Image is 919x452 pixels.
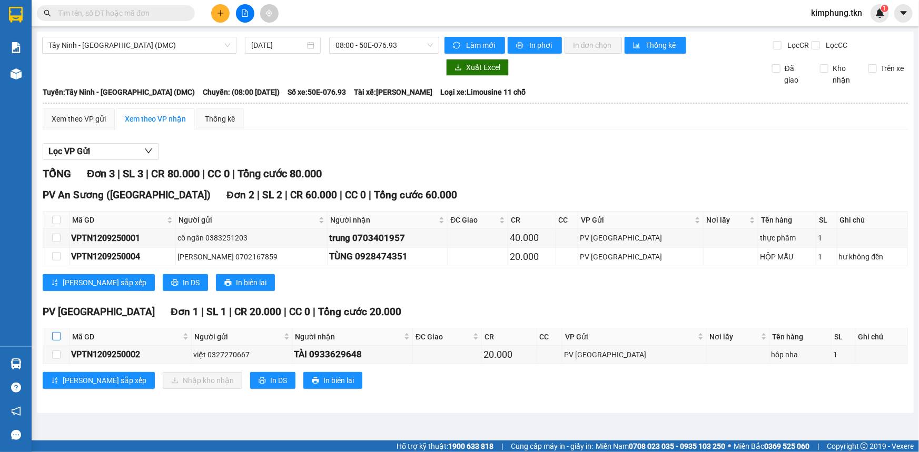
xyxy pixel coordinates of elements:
[250,372,295,389] button: printerIn DS
[9,7,23,23] img: logo-vxr
[861,443,868,450] span: copyright
[625,37,686,54] button: bar-chartThống kê
[709,331,758,343] span: Nơi lấy
[43,306,155,318] span: PV [GEOGRAPHIC_DATA]
[63,375,146,386] span: [PERSON_NAME] sắp xếp
[259,377,266,385] span: printer
[397,440,493,452] span: Hỗ trợ kỹ thuật:
[177,232,325,244] div: cô ngân 0383251203
[70,229,176,247] td: VPTN1209250001
[295,331,402,343] span: Người nhận
[772,349,830,360] div: hôp nha
[284,306,286,318] span: |
[817,440,819,452] span: |
[63,277,146,288] span: [PERSON_NAME] sắp xếp
[369,189,371,201] span: |
[501,440,503,452] span: |
[226,189,254,201] span: Đơn 2
[510,230,554,245] div: 40.000
[562,346,707,364] td: PV Tây Ninh
[71,250,174,263] div: VPTN1209250004
[144,147,153,155] span: down
[646,39,678,51] span: Thống kê
[202,167,205,180] span: |
[578,229,704,247] td: PV Tây Ninh
[236,277,266,288] span: In biên lai
[706,214,747,226] span: Nơi lấy
[312,377,319,385] span: printer
[241,9,249,17] span: file-add
[290,189,337,201] span: CR 60.000
[444,37,505,54] button: syncLàm mới
[43,88,195,96] b: Tuyến: Tây Ninh - [GEOGRAPHIC_DATA] (DMC)
[234,306,281,318] span: CR 20.000
[72,331,181,343] span: Mã GD
[581,214,693,226] span: VP Gửi
[117,167,120,180] span: |
[11,68,22,79] img: warehouse-icon
[289,306,310,318] span: CC 0
[11,406,21,416] span: notification
[466,39,497,51] span: Làm mới
[313,306,315,318] span: |
[354,86,432,98] span: Tài xế: [PERSON_NAME]
[48,37,230,53] span: Tây Ninh - Sài Gòn (DMC)
[72,214,165,226] span: Mã GD
[448,442,493,450] strong: 1900 633 818
[179,214,317,226] span: Người gửi
[330,214,437,226] span: Người nhận
[329,231,446,245] div: trung 0703401957
[43,143,159,160] button: Lọc VP Gửi
[483,347,535,362] div: 20.000
[232,167,235,180] span: |
[70,346,192,364] td: VPTN1209250002
[580,251,702,263] div: PV [GEOGRAPHIC_DATA]
[818,251,835,263] div: 1
[556,212,578,229] th: CC
[87,167,115,180] span: Đơn 3
[466,62,500,73] span: Xuất Excel
[260,4,279,23] button: aim
[537,328,563,346] th: CC
[193,349,291,360] div: việt 0327270667
[529,39,554,51] span: In phơi
[803,6,871,19] span: kimphung.tkn
[770,328,832,346] th: Tên hàng
[262,189,282,201] span: SL 2
[71,232,174,245] div: VPTN1209250001
[205,113,235,125] div: Thống kê
[303,372,362,389] button: printerIn biên lai
[270,375,287,386] span: In DS
[265,9,273,17] span: aim
[11,430,21,440] span: message
[51,279,58,287] span: sort-ascending
[329,249,446,264] div: TÙNG 0928474351
[52,113,106,125] div: Xem theo VP gửi
[734,440,809,452] span: Miền Bắc
[183,277,200,288] span: In DS
[11,358,22,369] img: warehouse-icon
[125,113,186,125] div: Xem theo VP nhận
[203,86,280,98] span: Chuyến: (08:00 [DATE])
[894,4,913,23] button: caret-down
[816,212,837,229] th: SL
[146,167,149,180] span: |
[335,37,433,53] span: 08:00 - 50E-076.93
[238,167,322,180] span: Tổng cước 80.000
[629,442,725,450] strong: 0708 023 035 - 0935 103 250
[837,212,908,229] th: Ghi chú
[832,328,855,346] th: SL
[760,232,814,244] div: thực phẩm
[51,377,58,385] span: sort-ascending
[450,214,497,226] span: ĐC Giao
[510,249,554,264] div: 20.000
[151,167,200,180] span: CR 80.000
[416,331,471,343] span: ĐC Giao
[516,42,525,50] span: printer
[596,440,725,452] span: Miền Nam
[43,274,155,291] button: sort-ascending[PERSON_NAME] sắp xếp
[285,189,288,201] span: |
[207,167,230,180] span: CC 0
[828,63,860,86] span: Kho nhận
[446,59,509,76] button: downloadXuất Excel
